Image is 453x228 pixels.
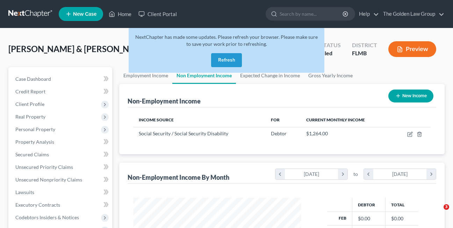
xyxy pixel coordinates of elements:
a: Home [105,8,135,20]
a: Unsecured Nonpriority Claims [10,173,112,186]
a: Secured Claims [10,148,112,161]
span: For [271,117,280,122]
a: Credit Report [10,85,112,98]
div: Filed [320,49,341,57]
i: chevron_right [338,169,347,179]
div: Non-Employment Income [128,97,201,105]
i: chevron_left [275,169,285,179]
span: Personal Property [15,126,55,132]
a: Case Dashboard [10,73,112,85]
a: Lawsuits [10,186,112,199]
span: Unsecured Nonpriority Claims [15,177,82,183]
span: New Case [73,12,96,17]
a: Property Analysis [10,136,112,148]
span: Executory Contracts [15,202,60,208]
span: Unsecured Priority Claims [15,164,73,170]
span: $1,264.00 [306,130,328,136]
span: Case Dashboard [15,76,51,82]
button: New Income [388,90,433,102]
span: Codebtors Insiders & Notices [15,214,79,220]
div: $0.00 [358,215,380,222]
a: Gross Yearly Income [304,67,357,84]
a: Employment Income [119,67,172,84]
span: Secured Claims [15,151,49,157]
th: Feb [327,212,352,225]
a: Help [355,8,379,20]
i: chevron_right [426,169,436,179]
span: Real Property [15,114,45,120]
span: Credit Report [15,88,45,94]
input: Search by name... [280,7,344,20]
button: Preview [388,41,436,57]
span: 3 [444,204,449,210]
i: chevron_left [364,169,373,179]
div: [DATE] [373,169,427,179]
div: District [352,41,377,49]
span: Property Analysis [15,139,54,145]
span: Social Security / Social Security Disability [139,130,228,136]
a: Client Portal [135,8,180,20]
span: Lawsuits [15,189,34,195]
td: $0.00 [385,212,418,225]
a: Executory Contracts [10,199,112,211]
span: Current Monthly Income [306,117,365,122]
span: Client Profile [15,101,44,107]
th: Debtor [352,198,385,212]
span: Income Source [139,117,174,122]
button: Refresh [211,53,242,67]
a: The Golden Law Group [380,8,444,20]
div: Status [320,41,341,49]
div: FLMB [352,49,377,57]
th: Total [385,198,418,212]
span: [PERSON_NAME] & [PERSON_NAME] [8,44,150,54]
iframe: Intercom live chat [429,204,446,221]
div: [DATE] [285,169,338,179]
a: Unsecured Priority Claims [10,161,112,173]
span: to [353,171,358,178]
span: NextChapter has made some updates. Please refresh your browser. Please make sure to save your wor... [135,34,318,47]
div: Non-Employment Income By Month [128,173,229,181]
span: Debtor [271,130,287,136]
